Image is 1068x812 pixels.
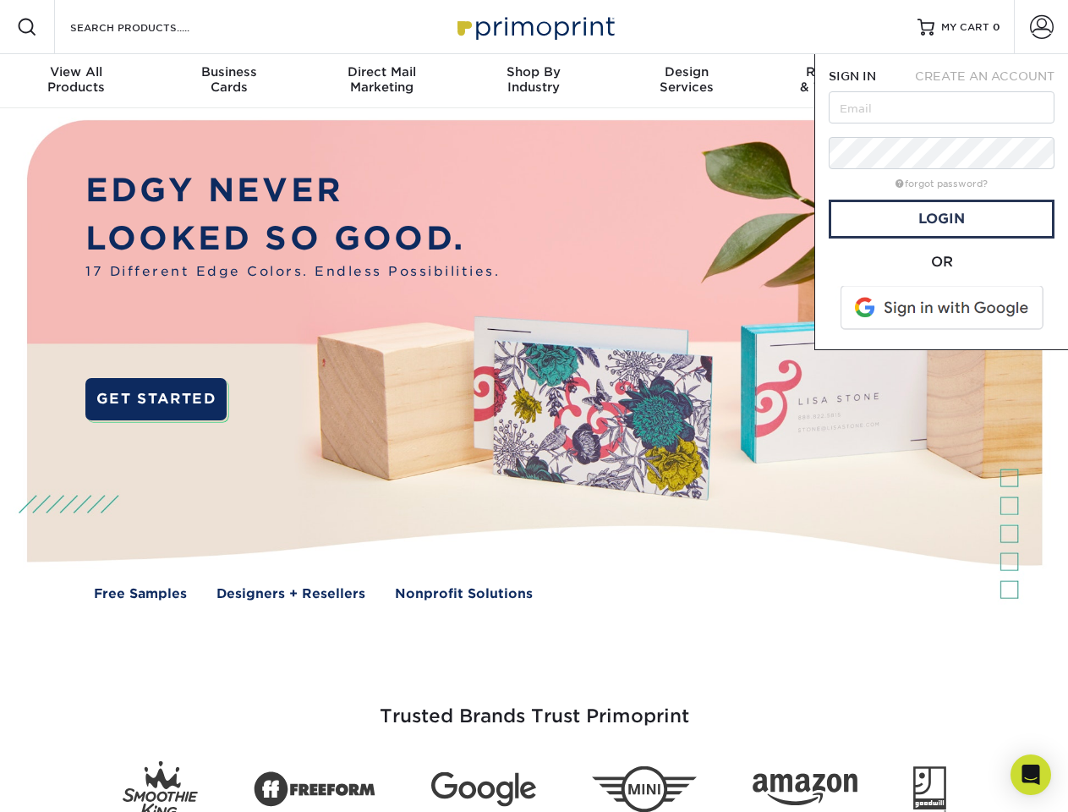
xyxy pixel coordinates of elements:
p: EDGY NEVER [85,167,500,215]
span: 17 Different Edge Colors. Endless Possibilities. [85,262,500,282]
a: forgot password? [895,178,988,189]
div: OR [829,252,1054,272]
a: Free Samples [94,584,187,604]
span: 0 [993,21,1000,33]
h3: Trusted Brands Trust Primoprint [40,665,1029,748]
a: BusinessCards [152,54,304,108]
a: Resources& Templates [763,54,915,108]
div: Services [611,64,763,95]
img: Primoprint [450,8,619,45]
span: CREATE AN ACCOUNT [915,69,1054,83]
a: Shop ByIndustry [457,54,610,108]
div: Cards [152,64,304,95]
img: Google [431,772,536,807]
img: Amazon [753,774,857,806]
span: Resources [763,64,915,80]
a: Nonprofit Solutions [395,584,533,604]
input: SEARCH PRODUCTS..... [68,17,233,37]
span: Business [152,64,304,80]
span: SIGN IN [829,69,876,83]
span: MY CART [941,20,989,35]
a: Direct MailMarketing [305,54,457,108]
a: Login [829,200,1054,239]
div: Industry [457,64,610,95]
span: Direct Mail [305,64,457,80]
a: GET STARTED [85,378,227,420]
a: DesignServices [611,54,763,108]
img: Goodwill [913,766,946,812]
p: LOOKED SO GOOD. [85,215,500,263]
a: Designers + Resellers [216,584,365,604]
span: Design [611,64,763,80]
div: Open Intercom Messenger [1010,754,1051,795]
input: Email [829,91,1054,123]
span: Shop By [457,64,610,80]
div: Marketing [305,64,457,95]
div: & Templates [763,64,915,95]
